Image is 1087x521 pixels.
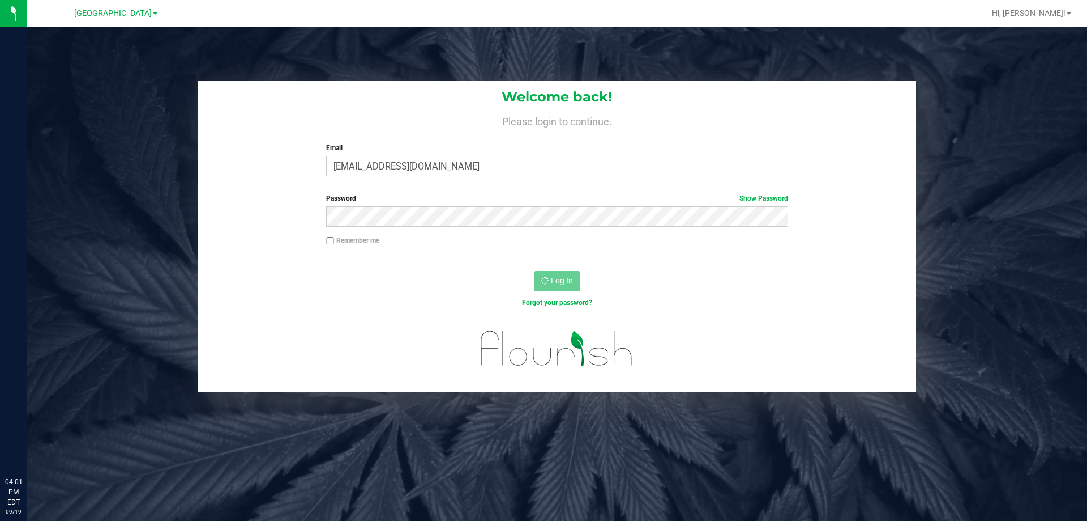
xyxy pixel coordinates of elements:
[326,194,356,202] span: Password
[467,320,647,378] img: flourish_logo.svg
[522,299,592,307] a: Forgot your password?
[739,194,788,202] a: Show Password
[326,143,788,153] label: Email
[5,477,22,507] p: 04:01 PM EDT
[326,235,379,245] label: Remember me
[198,113,916,127] h4: Please login to continue.
[534,271,580,291] button: Log In
[74,9,152,18] span: [GEOGRAPHIC_DATA]
[5,507,22,516] p: 09/19
[198,90,916,104] h1: Welcome back!
[551,276,573,285] span: Log In
[992,9,1065,18] span: Hi, [PERSON_NAME]!
[326,237,334,245] input: Remember me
